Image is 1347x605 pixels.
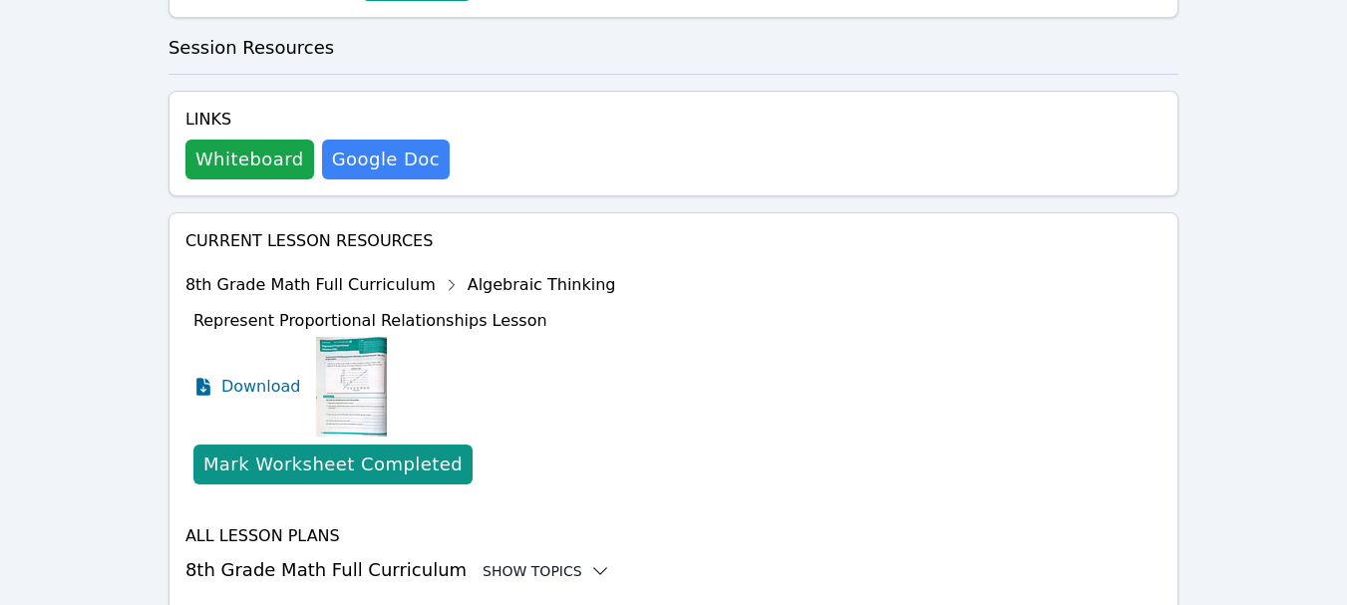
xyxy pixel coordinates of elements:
span: Represent Proportional Relationships Lesson [193,311,547,330]
span: Download [221,375,301,399]
h4: Links [185,108,450,132]
h4: All Lesson Plans [185,524,1162,548]
h3: Session Resources [168,34,1179,62]
h4: Current Lesson Resources [185,229,1162,253]
button: Whiteboard [185,140,314,179]
button: Mark Worksheet Completed [193,445,473,484]
div: 8th Grade Math Full Curriculum Algebraic Thinking [185,269,616,301]
img: Represent Proportional Relationships Lesson [316,337,387,437]
button: Show Topics [483,561,610,581]
h3: 8th Grade Math Full Curriculum [185,556,1162,584]
a: Download [193,337,301,437]
a: Google Doc [322,140,450,179]
div: Mark Worksheet Completed [203,451,463,478]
